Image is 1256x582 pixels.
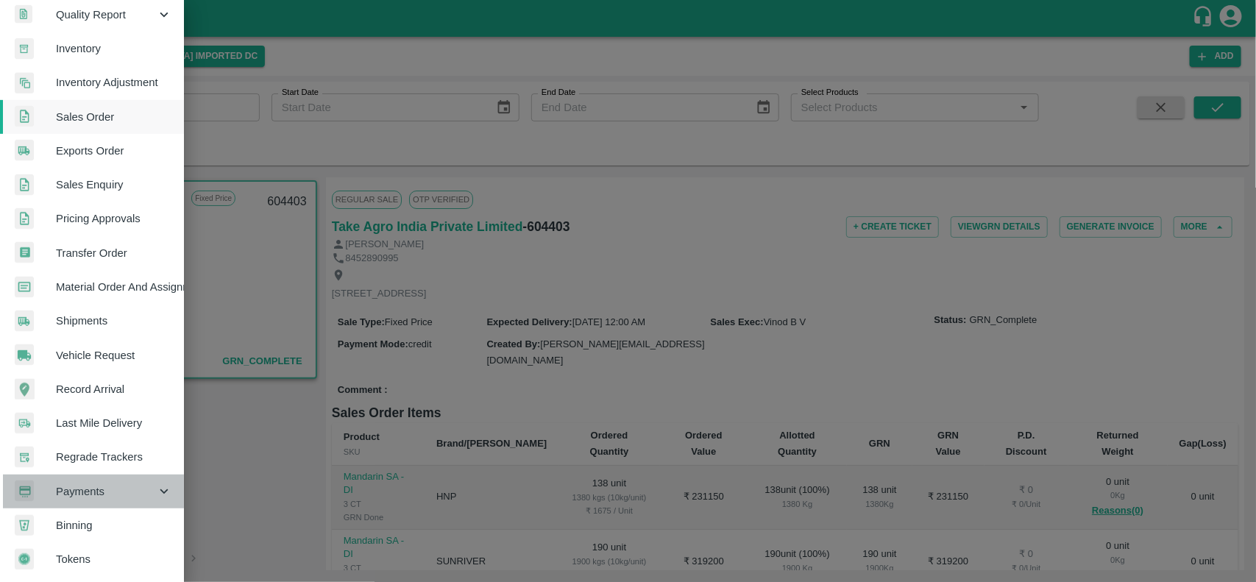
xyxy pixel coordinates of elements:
[56,483,156,500] span: Payments
[56,551,172,567] span: Tokens
[15,72,34,93] img: inventory
[15,413,34,434] img: delivery
[56,245,172,261] span: Transfer Order
[15,515,34,536] img: bin
[56,40,172,57] span: Inventory
[56,143,172,159] span: Exports Order
[15,5,32,24] img: qualityReport
[15,140,34,161] img: shipments
[15,447,34,468] img: whTracker
[56,7,156,23] span: Quality Report
[56,109,172,125] span: Sales Order
[56,279,172,295] span: Material Order And Assignment
[15,106,34,127] img: sales
[15,379,35,400] img: recordArrival
[15,242,34,263] img: whTransfer
[56,210,172,227] span: Pricing Approvals
[56,415,172,431] span: Last Mile Delivery
[15,208,34,230] img: sales
[15,38,34,60] img: whInventory
[15,310,34,332] img: shipments
[56,74,172,91] span: Inventory Adjustment
[15,480,34,502] img: payment
[56,313,172,329] span: Shipments
[56,449,172,465] span: Regrade Trackers
[15,277,34,298] img: centralMaterial
[56,381,172,397] span: Record Arrival
[15,344,34,366] img: vehicle
[15,549,34,570] img: tokens
[56,177,172,193] span: Sales Enquiry
[56,347,172,363] span: Vehicle Request
[56,517,172,533] span: Binning
[15,174,34,196] img: sales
